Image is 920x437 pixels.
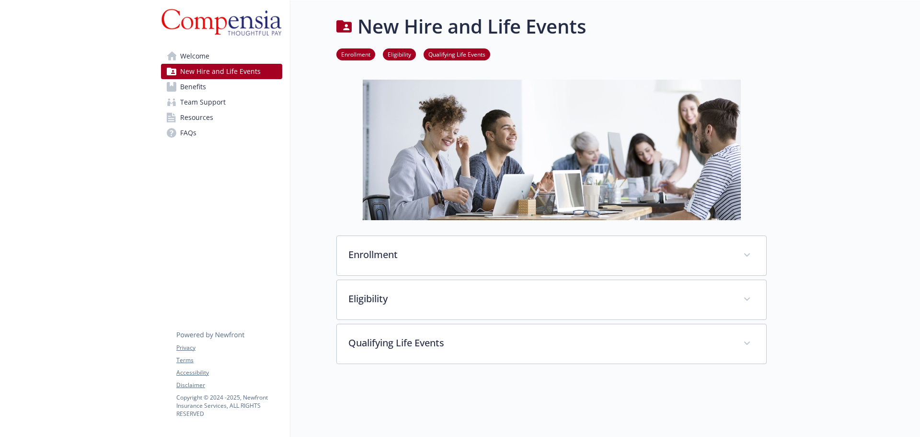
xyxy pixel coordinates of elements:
div: Eligibility [337,280,766,319]
a: Eligibility [383,49,416,59]
a: New Hire and Life Events [161,64,282,79]
a: Privacy [176,343,282,352]
p: Enrollment [348,248,732,262]
p: Eligibility [348,292,732,306]
a: Welcome [161,48,282,64]
a: FAQs [161,125,282,141]
img: new hire page banner [363,80,741,220]
p: Copyright © 2024 - 2025 , Newfront Insurance Services, ALL RIGHTS RESERVED [176,393,282,418]
span: Welcome [180,48,209,64]
a: Accessibility [176,368,282,377]
h1: New Hire and Life Events [357,12,586,41]
a: Terms [176,356,282,365]
span: Resources [180,110,213,125]
div: Enrollment [337,236,766,275]
p: Qualifying Life Events [348,336,732,350]
span: FAQs [180,125,196,141]
a: Benefits [161,79,282,94]
span: Team Support [180,94,226,110]
a: Enrollment [336,49,375,59]
a: Disclaimer [176,381,282,390]
span: Benefits [180,79,206,94]
a: Qualifying Life Events [424,49,490,59]
a: Team Support [161,94,282,110]
div: Qualifying Life Events [337,324,766,364]
span: New Hire and Life Events [180,64,261,79]
a: Resources [161,110,282,125]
